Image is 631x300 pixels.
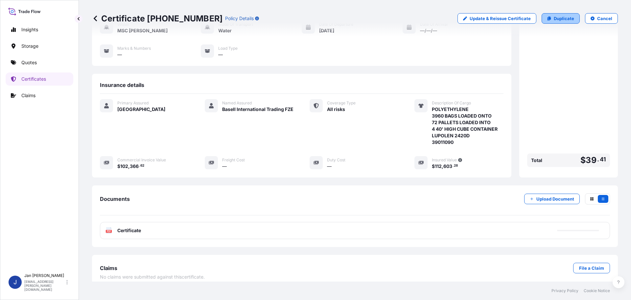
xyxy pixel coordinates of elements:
text: PDF [107,230,111,232]
a: Cookie Notice [584,288,610,293]
span: , [128,164,130,169]
p: [EMAIL_ADDRESS][PERSON_NAME][DOMAIN_NAME] [24,280,65,291]
span: — [218,51,223,58]
a: Quotes [6,56,73,69]
p: Claims [21,92,35,99]
a: Claims [6,89,73,102]
span: Freight Cost [222,157,245,163]
p: Quotes [21,59,37,66]
p: Certificates [21,76,46,82]
span: 366 [130,164,139,169]
p: Policy Details [225,15,254,22]
span: Named Assured [222,100,252,106]
span: Basell International Trading FZE [222,106,293,113]
span: . [139,165,140,167]
span: All risks [327,106,345,113]
span: Documents [100,196,130,202]
span: 28 [454,165,458,167]
span: Commercial Invoice Value [117,157,166,163]
span: Certificate [117,227,141,234]
span: 39 [586,156,596,164]
button: Cancel [585,13,618,24]
span: Primary Assured [117,100,149,106]
p: Update & Reissue Certificate [470,15,531,22]
a: Storage [6,40,73,53]
p: Upload Document [536,196,574,202]
a: Certificates [6,72,73,86]
span: Insured Value [432,157,457,163]
button: Upload Document [524,194,580,204]
span: Marks & Numbers [117,46,151,51]
span: . [597,157,599,161]
a: Insights [6,23,73,36]
span: Load Type [218,46,238,51]
span: $ [432,164,435,169]
a: Privacy Policy [551,288,578,293]
p: Jan [PERSON_NAME] [24,273,65,278]
span: — [327,163,332,170]
span: 62 [140,165,144,167]
span: , [442,164,443,169]
span: — [222,163,227,170]
p: Storage [21,43,38,49]
p: Cancel [597,15,612,22]
p: Duplicate [554,15,574,22]
a: Duplicate [542,13,580,24]
span: $ [580,156,586,164]
span: 603 [443,164,452,169]
p: File a Claim [579,265,604,271]
span: POLYETHYLENE 3960 BAGS LOADED ONTO 72 PALLETS LOADED INTO 4 40' HIGH CUBE CONTAINER LUPOLEN 2420D... [432,106,498,146]
span: 102 [120,164,128,169]
p: Insights [21,26,38,33]
span: Claims [100,265,117,271]
span: Duty Cost [327,157,345,163]
span: — [117,51,122,58]
span: $ [117,164,120,169]
p: Certificate [PHONE_NUMBER] [92,13,222,24]
span: No claims were submitted against this certificate . [100,274,205,280]
span: Coverage Type [327,100,356,106]
span: . [453,165,454,167]
span: J [13,279,17,286]
span: Total [531,157,542,164]
span: 112 [435,164,442,169]
a: Update & Reissue Certificate [457,13,536,24]
span: Insurance details [100,82,144,88]
span: Description Of Cargo [432,100,471,106]
a: File a Claim [573,263,610,273]
span: 41 [600,157,606,161]
span: [GEOGRAPHIC_DATA] [117,106,165,113]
